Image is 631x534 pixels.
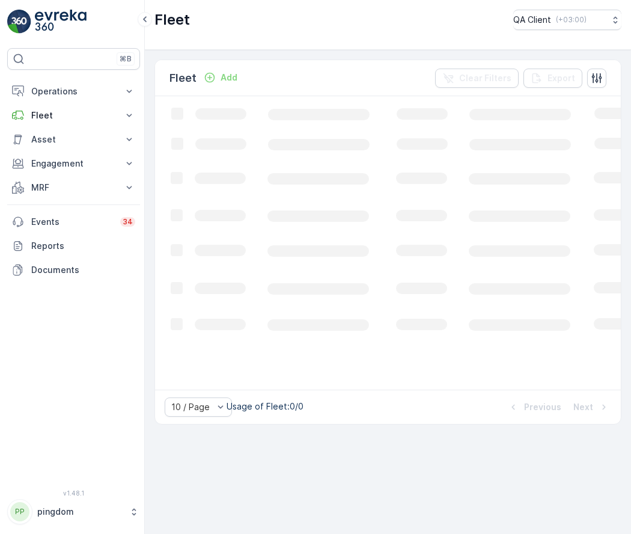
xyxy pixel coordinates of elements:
[120,54,132,64] p: ⌘B
[7,152,140,176] button: Engagement
[506,400,562,414] button: Previous
[7,103,140,127] button: Fleet
[7,10,31,34] img: logo
[154,10,190,29] p: Fleet
[227,400,303,413] p: Usage of Fleet : 0/0
[7,499,140,524] button: PPpingdom
[7,127,140,152] button: Asset
[31,158,116,170] p: Engagement
[572,400,611,414] button: Next
[435,69,519,88] button: Clear Filters
[7,489,140,497] span: v 1.48.1
[31,264,135,276] p: Documents
[31,133,116,146] p: Asset
[123,217,133,227] p: 34
[31,182,116,194] p: MRF
[7,176,140,200] button: MRF
[10,502,29,521] div: PP
[31,240,135,252] p: Reports
[7,79,140,103] button: Operations
[37,506,123,518] p: pingdom
[199,70,242,85] button: Add
[523,69,582,88] button: Export
[556,15,587,25] p: ( +03:00 )
[459,72,511,84] p: Clear Filters
[513,14,551,26] p: QA Client
[513,10,621,30] button: QA Client(+03:00)
[169,70,197,87] p: Fleet
[524,401,561,413] p: Previous
[31,85,116,97] p: Operations
[7,258,140,282] a: Documents
[31,216,113,228] p: Events
[35,10,87,34] img: logo_light-DOdMpM7g.png
[221,72,237,84] p: Add
[573,401,593,413] p: Next
[31,109,116,121] p: Fleet
[7,210,140,234] a: Events34
[547,72,575,84] p: Export
[7,234,140,258] a: Reports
